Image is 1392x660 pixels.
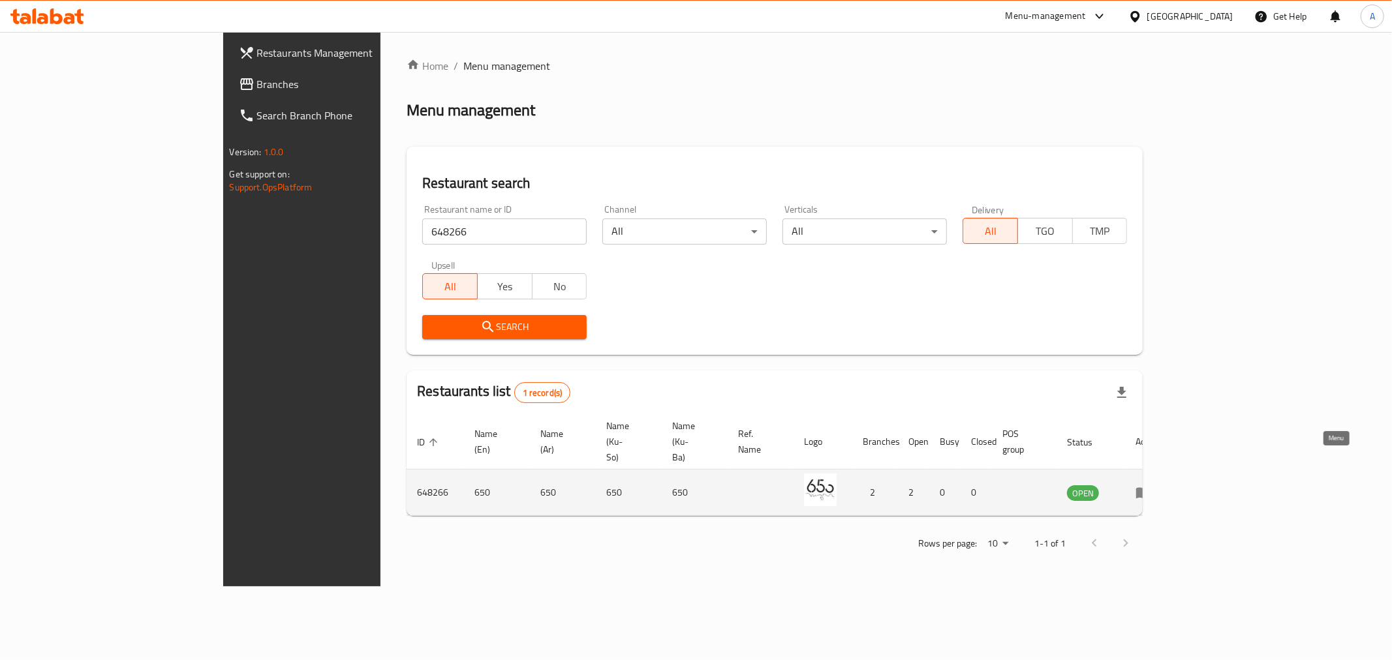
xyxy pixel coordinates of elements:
[433,319,576,335] span: Search
[483,277,527,296] span: Yes
[422,173,1127,193] h2: Restaurant search
[972,205,1004,214] label: Delivery
[898,414,929,470] th: Open
[782,218,947,245] div: All
[662,470,728,516] td: 650
[852,470,898,516] td: 2
[1006,8,1086,24] div: Menu-management
[257,45,445,61] span: Restaurants Management
[898,470,929,516] td: 2
[477,273,533,299] button: Yes
[530,470,596,516] td: 650
[431,260,456,269] label: Upsell
[1125,414,1170,470] th: Action
[407,100,535,121] h2: Menu management
[1034,535,1066,552] p: 1-1 of 1
[1067,486,1099,501] span: OPEN
[407,414,1170,516] table: enhanced table
[228,100,456,131] a: Search Branch Phone
[264,143,284,160] span: 1.0.0
[961,470,992,516] td: 0
[1072,218,1128,244] button: TMP
[228,68,456,100] a: Branches
[1002,426,1041,457] span: POS group
[1023,222,1068,241] span: TGO
[417,382,570,403] h2: Restaurants list
[1017,218,1073,244] button: TGO
[474,426,514,457] span: Name (En)
[464,470,530,516] td: 650
[1370,9,1375,23] span: A
[230,143,262,160] span: Version:
[963,218,1018,244] button: All
[606,418,646,465] span: Name (Ku-So)
[794,414,852,470] th: Logo
[596,470,662,516] td: 650
[538,277,582,296] span: No
[968,222,1013,241] span: All
[532,273,587,299] button: No
[428,277,472,296] span: All
[230,179,313,196] a: Support.OpsPlatform
[514,382,571,403] div: Total records count
[918,535,977,552] p: Rows per page:
[515,387,570,399] span: 1 record(s)
[1067,485,1099,501] div: OPEN
[422,218,587,245] input: Search for restaurant name or ID..
[228,37,456,68] a: Restaurants Management
[454,58,458,74] li: /
[1106,377,1137,408] div: Export file
[1078,222,1122,241] span: TMP
[929,470,961,516] td: 0
[602,218,767,245] div: All
[422,273,478,299] button: All
[257,108,445,123] span: Search Branch Phone
[1067,434,1109,450] span: Status
[407,58,1143,74] nav: breadcrumb
[982,534,1013,554] div: Rows per page:
[961,414,992,470] th: Closed
[417,434,442,450] span: ID
[1147,9,1233,23] div: [GEOGRAPHIC_DATA]
[672,418,712,465] span: Name (Ku-Ba)
[804,473,837,506] img: 650
[230,166,290,183] span: Get support on:
[738,426,778,457] span: Ref. Name
[422,315,587,339] button: Search
[257,76,445,92] span: Branches
[852,414,898,470] th: Branches
[929,414,961,470] th: Busy
[540,426,580,457] span: Name (Ar)
[463,58,550,74] span: Menu management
